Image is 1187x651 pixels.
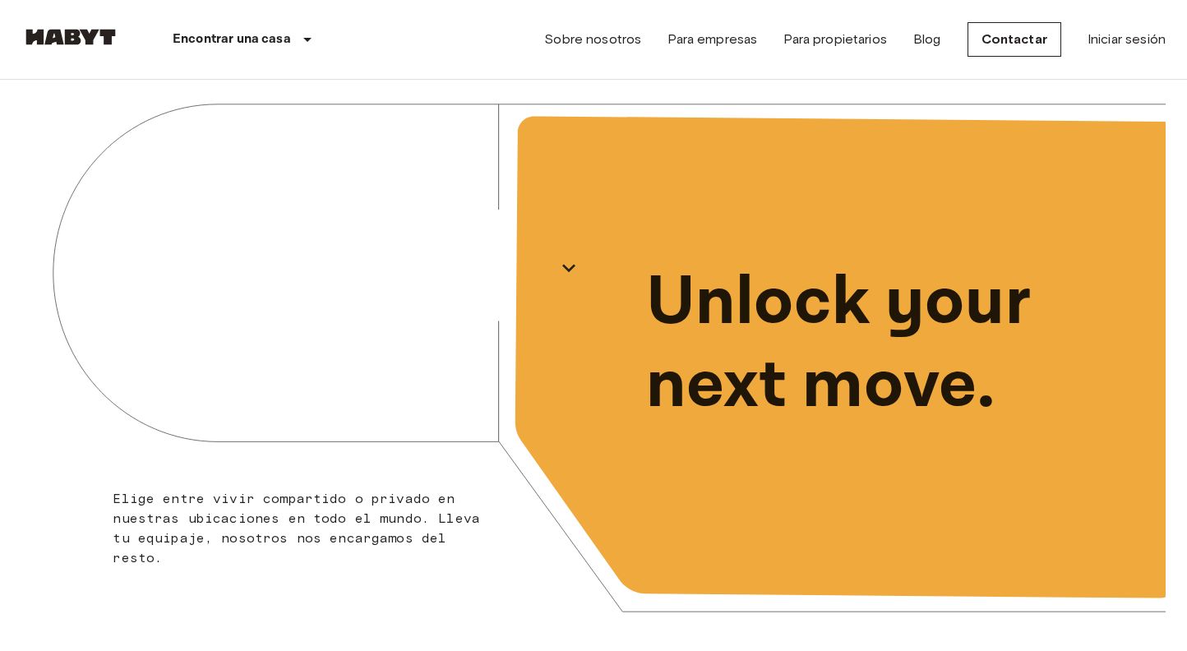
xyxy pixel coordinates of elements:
img: Habyt [21,29,120,45]
a: Iniciar sesión [1088,30,1166,49]
p: Elige entre vivir compartido o privado en nuestras ubicaciones en todo el mundo. Lleva tu equipaj... [113,489,490,568]
a: Sobre nosotros [544,30,641,49]
p: Encontrar una casa [173,30,291,49]
a: Para empresas [667,30,757,49]
a: Contactar [968,22,1061,57]
a: Para propietarios [783,30,887,49]
a: Blog [913,30,941,49]
p: Unlock your next move. [646,261,1139,427]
